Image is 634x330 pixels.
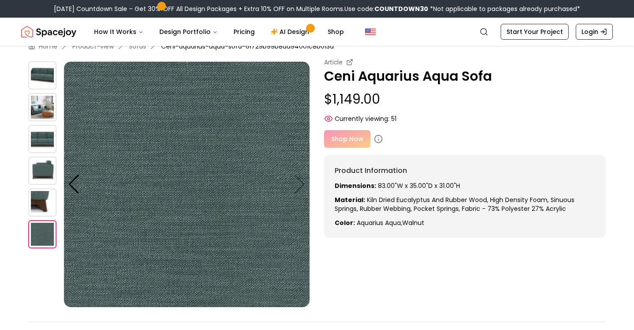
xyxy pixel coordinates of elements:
p: 83.00"W x 35.00"D x 31.00"H [335,181,595,190]
a: Sofas [129,42,146,51]
strong: Color: [335,218,355,227]
a: Start Your Project [501,24,569,40]
span: Currently viewing: [335,114,389,123]
span: walnut [402,218,424,227]
p: $1,149.00 [324,91,606,107]
span: Use code: [344,4,428,13]
strong: Material: [335,195,365,204]
nav: breadcrumb [28,42,606,51]
a: Product-view [72,42,114,51]
img: https://storage.googleapis.com/spacejoy-main/assets/61729b99b8dd94001c8b013a/product_2_0pjko5mki26n [28,125,57,153]
a: Spacejoy [21,23,76,41]
b: COUNTDOWN30 [374,4,428,13]
img: United States [365,26,376,37]
h6: Product Information [335,165,595,176]
img: https://storage.googleapis.com/spacejoy-main/assets/61729b99b8dd94001c8b013a/product_4_ie85llpala7 [28,188,57,217]
nav: Main [87,23,351,41]
div: [DATE] Countdown Sale – Get 30% OFF All Design Packages + Extra 10% OFF on Multiple Rooms. [54,4,580,13]
span: *Not applicable to packages already purchased* [428,4,580,13]
small: Article [324,58,343,67]
p: Ceni Aquarius Aqua Sofa [324,68,606,84]
img: https://storage.googleapis.com/spacejoy-main/assets/61729b99b8dd94001c8b013a/product_3_ao27e5lio7p9 [28,157,57,185]
a: Login [576,24,613,40]
span: 51 [391,114,396,123]
strong: Dimensions: [335,181,376,190]
span: kiln dried Eucalyptus and Rubber wood, high density foam, Sinuous springs, Rubber webbing, Pocket... [335,195,574,213]
button: Design Portfolio [152,23,225,41]
img: https://storage.googleapis.com/spacejoy-main/assets/61729b99b8dd94001c8b013a/product_5_bm6p67g39m9c [28,220,57,248]
a: Home [39,42,57,51]
img: https://storage.googleapis.com/spacejoy-main/assets/61729b99b8dd94001c8b013a/product_5_bm6p67g39m9c [64,61,310,307]
img: Spacejoy Logo [21,23,76,41]
span: Ceni-aquarius-aqua-sofa-61729b99b8dd94001c8b013a [161,42,334,51]
a: Pricing [226,23,262,41]
img: https://storage.googleapis.com/spacejoy-main/assets/61729b99b8dd94001c8b013a/product_1_899omdgd91ii [28,93,57,121]
button: How It Works [87,23,151,41]
span: aquarius aqua , [357,218,402,227]
nav: Global [21,18,613,46]
img: https://storage.googleapis.com/spacejoy-main/assets/61729b99b8dd94001c8b013a/product_0_79o7628goebg [28,61,57,90]
a: AI Design [264,23,319,41]
a: Shop [321,23,351,41]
